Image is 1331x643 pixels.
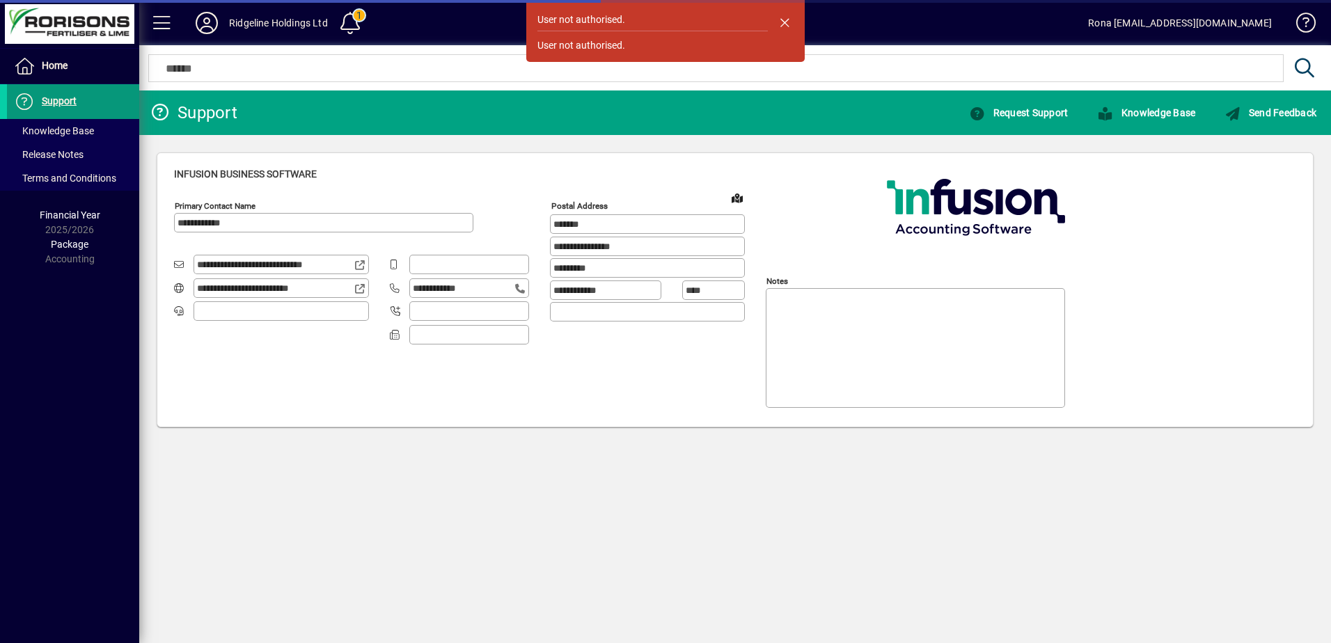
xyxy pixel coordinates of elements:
[969,107,1068,118] span: Request Support
[1082,100,1210,125] a: Knowledge Base
[7,49,139,84] a: Home
[1094,100,1199,125] button: Knowledge Base
[1097,107,1195,118] span: Knowledge Base
[14,149,84,160] span: Release Notes
[14,173,116,184] span: Terms and Conditions
[726,186,748,209] a: View on map
[42,95,77,106] span: Support
[1088,12,1272,34] div: Rona [EMAIL_ADDRESS][DOMAIN_NAME]
[40,209,100,221] span: Financial Year
[184,10,229,35] button: Profile
[1221,100,1320,125] button: Send Feedback
[966,100,1071,125] button: Request Support
[7,166,139,190] a: Terms and Conditions
[1224,107,1316,118] span: Send Feedback
[150,102,237,124] div: Support
[1286,3,1314,48] a: Knowledge Base
[229,12,328,34] div: Ridgeline Holdings Ltd
[174,168,317,180] span: Infusion Business Software
[42,60,68,71] span: Home
[7,143,139,166] a: Release Notes
[7,119,139,143] a: Knowledge Base
[175,201,255,211] mat-label: Primary Contact Name
[766,276,788,286] mat-label: Notes
[51,239,88,250] span: Package
[14,125,94,136] span: Knowledge Base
